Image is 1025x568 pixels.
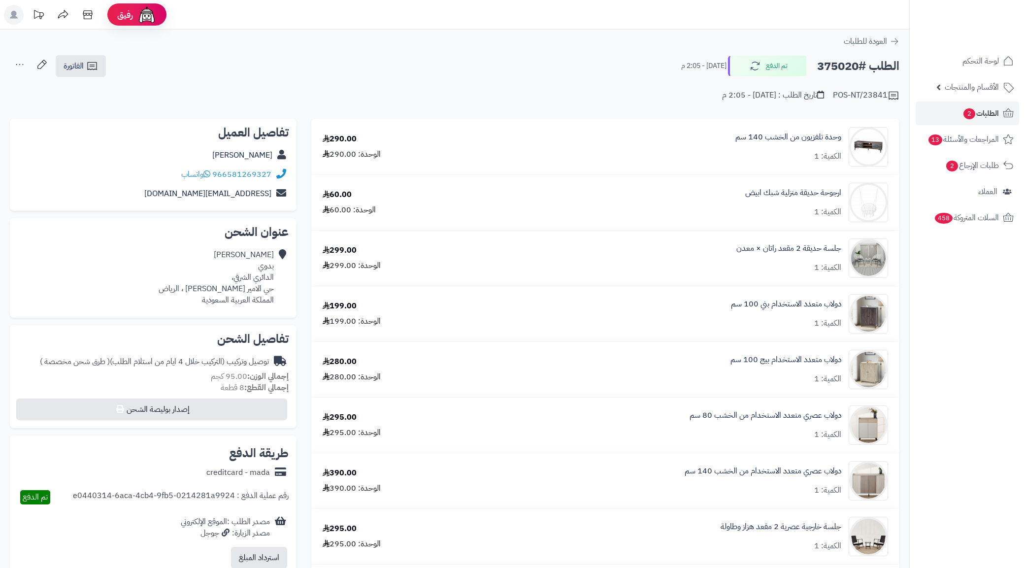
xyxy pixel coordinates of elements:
[16,399,287,420] button: إصدار بوليصة الشحن
[18,333,289,345] h2: تفاصيل الشحن
[849,183,888,222] img: 1732805391-110120010004-90x90.jpg
[849,461,888,501] img: 1752739711-1-90x90.jpg
[814,318,841,329] div: الكمية: 1
[945,159,999,172] span: طلبات الإرجاع
[323,523,357,535] div: 295.00
[916,128,1019,151] a: المراجعات والأسئلة13
[685,466,841,477] a: دولاب عصري متعدد الاستخدام من الخشب 140 سم
[946,161,958,171] span: 2
[18,127,289,138] h2: تفاصيل العميل
[962,106,999,120] span: الطلبات
[206,467,270,478] div: creditcard - mada
[916,180,1019,203] a: العملاء
[323,427,381,438] div: الوحدة: 295.00
[64,60,84,72] span: الفاتورة
[181,528,270,539] div: مصدر الزيارة: جوجل
[814,206,841,218] div: الكمية: 1
[849,405,888,445] img: 1752738325-1-90x90.jpg
[244,382,289,394] strong: إجمالي القطع:
[323,189,352,200] div: 60.00
[323,412,357,423] div: 295.00
[212,168,271,180] a: 966581269327
[833,90,899,101] div: POS-NT/23841
[23,491,48,503] span: تم الدفع
[323,483,381,494] div: الوحدة: 390.00
[849,350,888,389] img: 1751783003-220605010583-90x90.jpg
[18,226,289,238] h2: عنوان الشحن
[978,185,997,199] span: العملاء
[963,108,975,119] span: 2
[721,521,841,533] a: جلسة خارجية عصرية 2 مقعد هزاز وطاولة
[814,429,841,440] div: الكمية: 1
[935,213,953,224] span: 458
[814,262,841,273] div: الكمية: 1
[159,249,274,305] div: [PERSON_NAME] بدوي الدائري الشرقي، حي الامير [PERSON_NAME] ، الرياض المملكة العربية السعودية
[40,356,110,368] span: ( طرق شحن مخصصة )
[26,5,51,27] a: تحديثات المنصة
[323,468,357,479] div: 390.00
[323,149,381,160] div: الوحدة: 290.00
[849,238,888,278] img: 1754463172-110124010025-90x90.jpg
[181,516,270,539] div: مصدر الطلب :الموقع الإلكتروني
[323,316,381,327] div: الوحدة: 199.00
[934,211,999,225] span: السلات المتروكة
[211,370,289,382] small: 95.00 كجم
[849,294,888,334] img: 1751782701-220605010582-90x90.jpg
[731,299,841,310] a: دولاب متعدد الاستخدام بني 100 سم
[323,245,357,256] div: 299.00
[916,206,1019,230] a: السلات المتروكة458
[962,54,999,68] span: لوحة التحكم
[735,132,841,143] a: وحدة تلفزيون من الخشب 140 سم
[736,243,841,254] a: جلسة حديقة 2 مقعد راتان × معدن
[221,382,289,394] small: 8 قطعة
[849,517,888,556] img: 1753949366-1-90x90.jpg
[817,56,899,76] h2: الطلب #375020
[730,354,841,366] a: دولاب متعدد الاستخدام بيج 100 سم
[323,538,381,550] div: الوحدة: 295.00
[916,49,1019,73] a: لوحة التحكم
[323,356,357,368] div: 280.00
[117,9,133,21] span: رفيق
[745,187,841,199] a: ارجوحة حديقة منزلية شبك ابيض
[844,35,887,47] span: العودة للطلبات
[323,134,357,145] div: 290.00
[728,56,807,76] button: تم الدفع
[40,356,269,368] div: توصيل وتركيب (التركيب خلال 4 ايام من استلام الطلب)
[247,370,289,382] strong: إجمالي الوزن:
[814,373,841,385] div: الكمية: 1
[323,301,357,312] div: 199.00
[722,90,824,101] div: تاريخ الطلب : [DATE] - 2:05 م
[814,485,841,496] div: الكمية: 1
[849,127,888,167] img: 1735736642-1734957935782-1717424265-110114010030-90x90.jpg
[928,134,942,145] span: 13
[137,5,157,25] img: ai-face.png
[916,154,1019,177] a: طلبات الإرجاع2
[690,410,841,421] a: دولاب عصري متعدد الاستخدام من الخشب 80 سم
[844,35,899,47] a: العودة للطلبات
[323,204,376,216] div: الوحدة: 60.00
[181,168,210,180] a: واتساب
[73,490,289,504] div: رقم عملية الدفع : e0440314-6aca-4cb4-9fb5-0214281a9924
[229,447,289,459] h2: طريقة الدفع
[927,133,999,146] span: المراجعات والأسئلة
[945,80,999,94] span: الأقسام والمنتجات
[814,540,841,552] div: الكمية: 1
[323,371,381,383] div: الوحدة: 280.00
[958,7,1016,28] img: logo-2.png
[916,101,1019,125] a: الطلبات2
[681,61,727,71] small: [DATE] - 2:05 م
[212,149,272,161] a: [PERSON_NAME]
[323,260,381,271] div: الوحدة: 299.00
[56,55,106,77] a: الفاتورة
[144,188,271,200] a: [EMAIL_ADDRESS][DOMAIN_NAME]
[814,151,841,162] div: الكمية: 1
